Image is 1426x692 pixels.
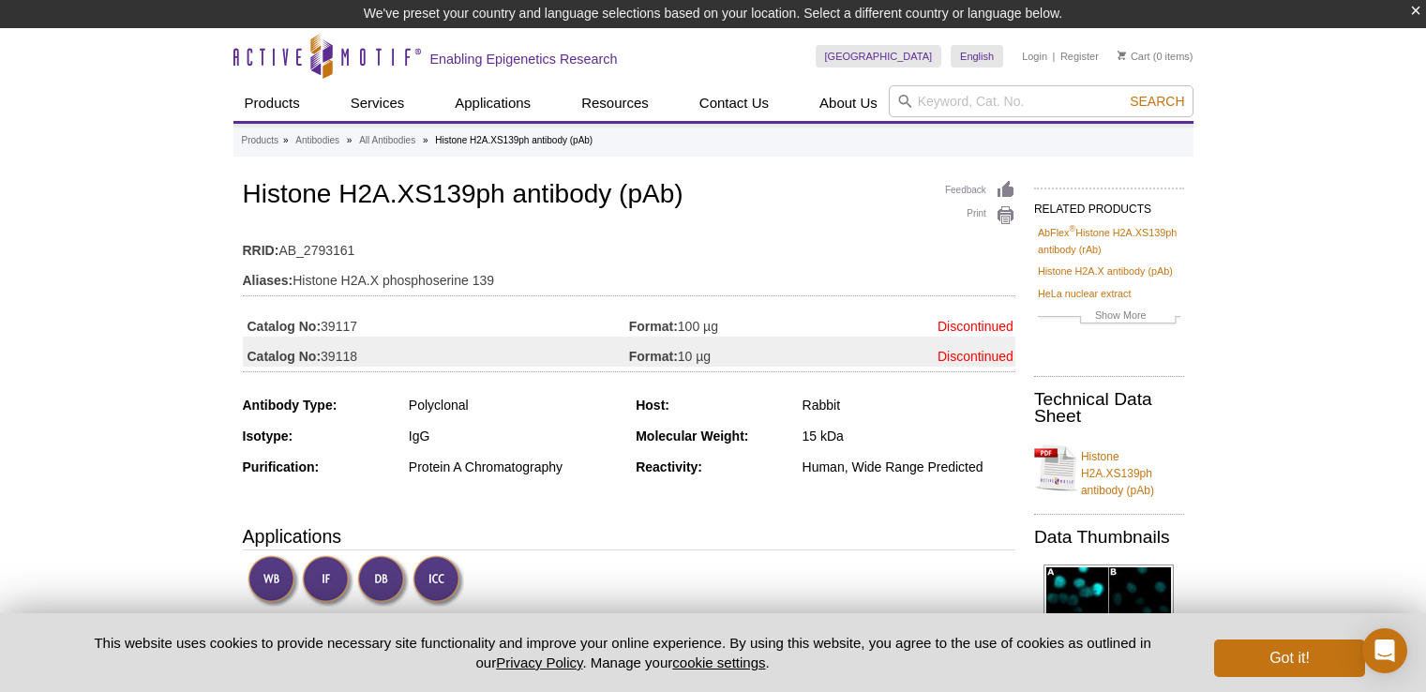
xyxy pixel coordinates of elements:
a: Cart [1118,50,1150,63]
strong: Format: [629,318,678,335]
a: Products [233,85,311,121]
div: Open Intercom Messenger [1362,628,1407,673]
strong: Isotype: [243,429,293,444]
strong: Format: [629,348,678,365]
a: Login [1022,50,1047,63]
h2: Enabling Epigenetics Research [430,51,618,68]
li: » [283,135,289,145]
a: AbFlex®Histone H2A.XS139ph antibody (rAb) [1038,224,1180,258]
img: Immunofluorescence Validated [302,555,353,607]
td: Discontinued [837,337,1015,367]
a: Show More [1038,307,1180,328]
img: Western Blot Validated [248,555,299,607]
a: Products [242,132,278,149]
img: Immunocytochemistry Validated [413,555,464,607]
strong: Reactivity: [636,459,702,474]
td: AB_2793161 [243,231,1015,261]
button: Got it! [1214,639,1364,677]
h1: Histone H2A.XS139ph antibody (pAb) [243,180,1015,212]
button: cookie settings [672,654,765,670]
a: Feedback [945,180,1015,201]
div: Protein A Chromatography [409,459,622,475]
strong: Host: [636,398,669,413]
h2: Technical Data Sheet [1034,391,1184,425]
strong: Molecular Weight: [636,429,748,444]
td: 100 µg [629,307,837,337]
div: 15 kDa [803,428,1015,444]
a: English [951,45,1003,68]
div: Human, Wide Range Predicted [803,459,1015,475]
a: Register [1060,50,1099,63]
span: Search [1130,94,1184,109]
strong: Aliases: [243,272,293,289]
button: Search [1124,93,1190,110]
li: | [1053,45,1056,68]
li: » [347,135,353,145]
a: Privacy Policy [496,654,582,670]
strong: Catalog No: [248,348,322,365]
img: Dot Blot Validated [357,555,409,607]
div: Rabbit [803,397,1015,414]
a: Histone H2A.X antibody (pAb) [1038,263,1173,279]
h3: Applications [243,522,1015,550]
td: 39118 [243,337,629,367]
a: HeLa nuclear extract [1038,285,1132,302]
a: Histone H2A.XS139ph antibody (pAb) [1034,437,1184,499]
strong: RRID: [243,242,279,259]
li: Histone H2A.XS139ph antibody (pAb) [435,135,593,145]
div: IgG [409,428,622,444]
a: Contact Us [688,85,780,121]
img: Your Cart [1118,51,1126,60]
a: All Antibodies [359,132,415,149]
strong: Antibody Type: [243,398,338,413]
sup: ® [1069,224,1075,233]
td: Histone H2A.X phosphoserine 139 [243,261,1015,291]
a: Resources [570,85,660,121]
h2: RELATED PRODUCTS [1034,188,1184,221]
a: Antibodies [295,132,339,149]
h2: Data Thumbnails [1034,529,1184,546]
a: Services [339,85,416,121]
a: [GEOGRAPHIC_DATA] [816,45,942,68]
td: 10 µg [629,337,837,367]
strong: Purification: [243,459,320,474]
a: Print [945,205,1015,226]
div: Polyclonal [409,397,622,414]
strong: Catalog No: [248,318,322,335]
a: Applications [443,85,542,121]
li: » [423,135,428,145]
li: (0 items) [1118,45,1193,68]
td: Discontinued [837,307,1015,337]
input: Keyword, Cat. No. [889,85,1193,117]
a: About Us [808,85,889,121]
p: This website uses cookies to provide necessary site functionality and improve your online experie... [62,633,1184,672]
td: 39117 [243,307,629,337]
